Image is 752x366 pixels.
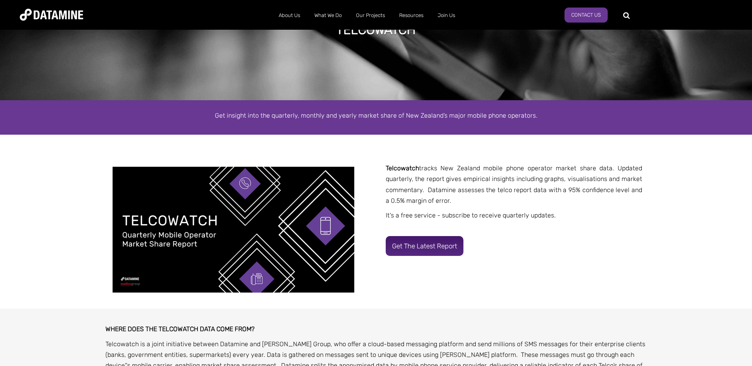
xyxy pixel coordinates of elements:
span: tracks New Zealand mobile phone operator market share data. Updated quarterly, the report gives e... [386,164,642,204]
img: Copy of Telcowatch Report Template (2) [113,167,354,293]
img: Datamine [20,9,83,21]
a: Contact Us [564,8,608,23]
a: What We Do [307,5,349,26]
p: Get insight into the quarterly, monthly and yearly market share of New Zealand’s major mobile pho... [150,110,602,121]
a: Resources [392,5,431,26]
a: Get the latest report [386,236,463,256]
strong: WHERE DOES THE TELCOWATCH DATA COME FROM? [105,325,254,333]
a: Our Projects [349,5,392,26]
strong: Telcowatch [386,164,419,172]
a: About Us [272,5,307,26]
a: Join Us [431,5,462,26]
span: It's a free service - subscribe to receive quarterly updates. [386,212,556,219]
